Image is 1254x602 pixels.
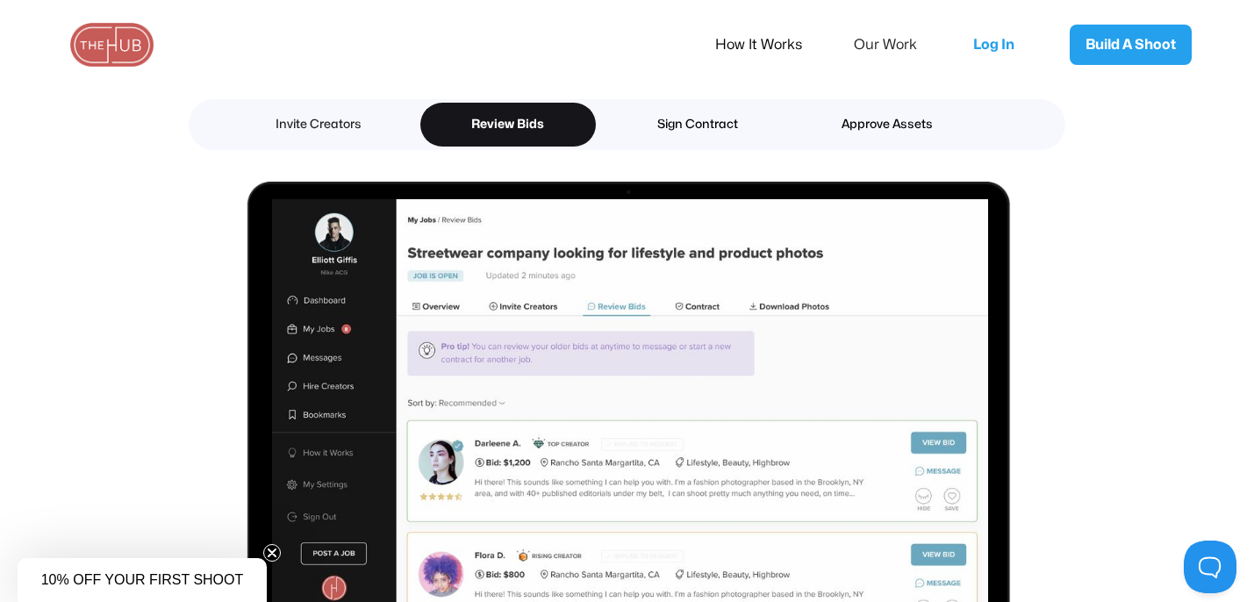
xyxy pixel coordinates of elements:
[262,113,376,136] div: Invite Creators
[1184,541,1236,593] iframe: Toggle Customer Support
[830,113,944,136] div: Approve Assets
[715,26,826,63] a: How It Works
[41,572,244,587] span: 10% OFF YOUR FIRST SHOOT
[1070,25,1192,65] a: Build A Shoot
[641,113,755,136] div: Sign Contract
[854,26,941,63] a: Our Work
[956,16,1043,74] a: Log In
[18,558,267,602] div: 10% OFF YOUR FIRST SHOOTClose teaser
[451,113,565,136] div: Review Bids
[263,544,281,562] button: Close teaser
